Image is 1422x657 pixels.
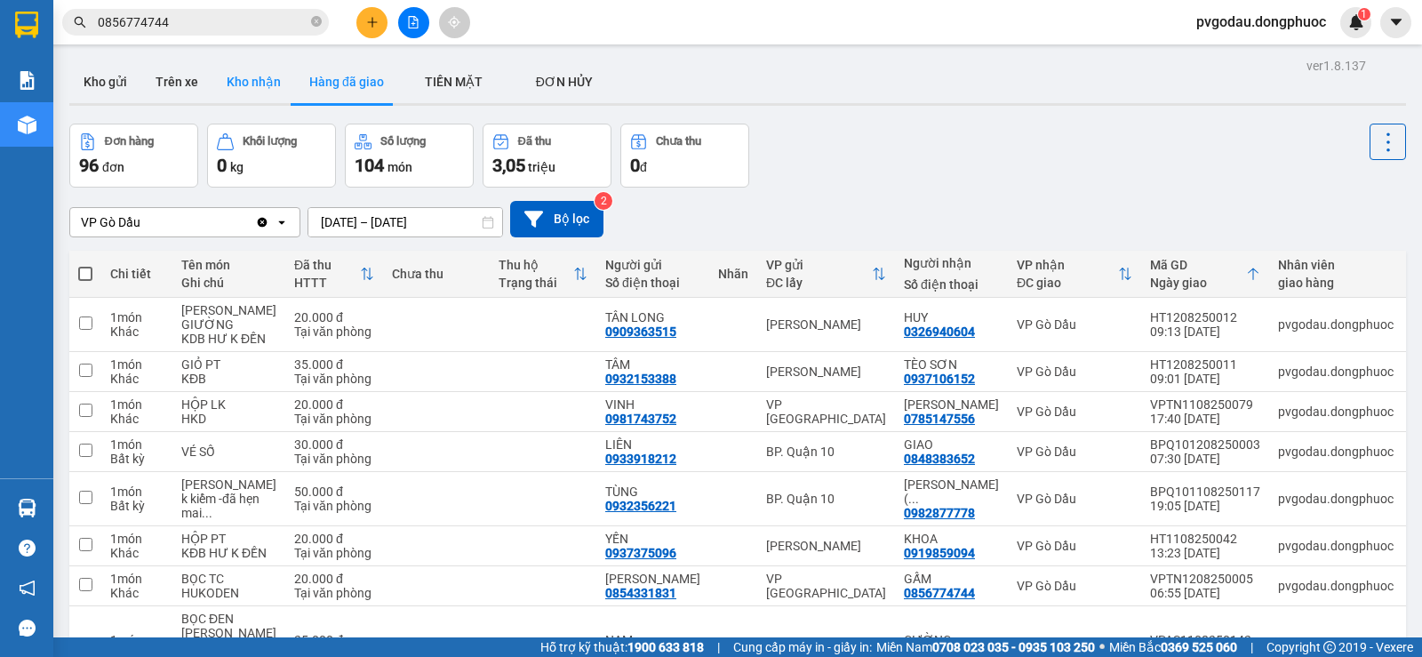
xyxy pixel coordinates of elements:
span: notification [19,580,36,597]
div: HT1108250042 [1150,532,1260,546]
div: CƯỜNG [904,633,999,647]
div: Tại văn phòng [294,412,374,426]
div: 0932356221 [605,499,676,513]
div: VP [GEOGRAPHIC_DATA] [766,572,886,600]
th: Toggle SortBy [1008,251,1141,298]
div: 13:23 [DATE] [1150,546,1260,560]
span: | [717,637,720,657]
div: Khác [110,586,164,600]
div: BP. Quận 10 [766,492,886,506]
div: Đã thu [294,258,360,272]
div: 50.000 đ [294,485,374,499]
span: ĐƠN HỦY [536,75,593,89]
div: 19:05 [DATE] [1150,499,1260,513]
div: 0856774744 [904,586,975,600]
span: 0 [217,155,227,176]
button: Kho gửi [69,60,141,103]
div: pvgodau.dongphuoc [1278,405,1394,419]
img: logo [6,11,85,89]
div: 0909363515 [605,324,676,339]
div: 1 món [110,310,164,324]
div: THÙNG RA GIƯỜNG [181,303,276,332]
span: aim [448,16,460,28]
div: Khác [110,546,164,560]
div: Tại văn phòng [294,586,374,600]
div: Tại văn phòng [294,546,374,560]
div: pvgodau.dongphuoc [1278,365,1394,379]
span: 0 [630,155,640,176]
div: KIM PHƯỢNG [605,572,700,586]
div: Chưa thu [656,135,701,148]
button: Kho nhận [212,60,295,103]
div: HUKODEN [181,586,276,600]
span: triệu [528,160,555,174]
div: 20.000 đ [294,310,374,324]
div: Số điện thoại [904,277,999,292]
span: 09:54:01 [DATE] [39,129,108,140]
div: HT1208250012 [1150,310,1260,324]
span: ... [908,492,919,506]
div: 09:13 [DATE] [1150,324,1260,339]
span: món [387,160,412,174]
button: caret-down [1380,7,1411,38]
span: Hỗ trợ kỹ thuật: [540,637,704,657]
div: VP Gò Dầu [1017,579,1132,593]
div: 0933918212 [605,452,676,466]
button: Hàng đã giao [295,60,398,103]
div: GIA HÂN ( HUYỀN MUN) [904,477,999,506]
span: kg [230,160,244,174]
div: KĐB [181,372,276,386]
input: Select a date range. [308,208,502,236]
div: VP Gò Dầu [81,213,140,231]
span: Bến xe [GEOGRAPHIC_DATA] [140,28,239,51]
span: Miền Bắc [1109,637,1237,657]
svg: Clear value [255,215,269,229]
div: Tại văn phòng [294,372,374,386]
div: 20.000 đ [294,397,374,412]
div: Thu hộ [499,258,573,272]
div: Khác [110,412,164,426]
div: VP [GEOGRAPHIC_DATA] [766,397,886,426]
span: [PERSON_NAME]: [5,115,188,125]
div: HỘP PT [181,532,276,546]
div: [PERSON_NAME] [766,365,886,379]
div: 1 món [110,532,164,546]
div: 0326940604 [904,324,975,339]
span: | [1250,637,1253,657]
div: Người gửi [605,258,700,272]
span: 1 [1361,8,1367,20]
div: BP. Quận 10 [766,445,886,459]
div: BPQ101108250117 [1150,485,1260,499]
div: ĐC lấy [766,276,872,290]
span: message [19,620,36,637]
div: 0848383652 [904,452,975,466]
div: [PERSON_NAME] [766,539,886,553]
div: GẤM [904,572,999,586]
img: warehouse-icon [18,116,36,134]
div: HOÀNG LONG [904,397,999,412]
img: warehouse-icon [18,499,36,517]
div: Khác [110,372,164,386]
div: 1 món [110,437,164,452]
div: [PERSON_NAME] [766,317,886,332]
span: Miền Nam [876,637,1095,657]
div: 30.000 đ [294,437,374,452]
div: 0937106152 [904,372,975,386]
div: 09:01 [DATE] [1150,372,1260,386]
div: 1 món [110,633,164,647]
div: 1 món [110,485,164,499]
span: In ngày: [5,129,108,140]
span: 3,05 [492,155,525,176]
div: Chi tiết [110,267,164,281]
div: VPTN1208250005 [1150,572,1260,586]
input: Selected VP Gò Dầu. [142,213,144,231]
div: VP Gò Dầu [1017,445,1132,459]
button: Trên xe [141,60,212,103]
th: Toggle SortBy [757,251,895,298]
div: TÂM [605,357,700,372]
div: VINH [605,397,700,412]
div: Chưa thu [392,267,481,281]
div: 0982877778 [904,506,975,520]
span: đ [640,160,647,174]
span: close-circle [311,16,322,27]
